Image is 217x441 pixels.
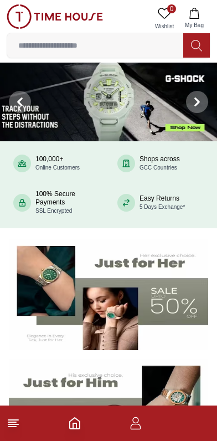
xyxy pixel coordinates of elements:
[35,155,80,172] div: 100,000+
[167,4,176,13] span: 0
[9,239,208,350] img: Women's Watches Banner
[178,4,210,33] button: My Bag
[7,4,103,29] img: ...
[151,4,178,33] a: 0Wishlist
[139,204,185,210] span: 5 Days Exchange*
[35,208,72,214] span: SSL Encrypted
[35,165,80,171] span: Online Customers
[180,21,208,29] span: My Bag
[151,22,178,30] span: Wishlist
[68,417,81,430] a: Home
[139,165,177,171] span: GCC Countries
[139,155,180,172] div: Shops across
[139,194,185,211] div: Easy Returns
[35,190,100,215] div: 100% Secure Payments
